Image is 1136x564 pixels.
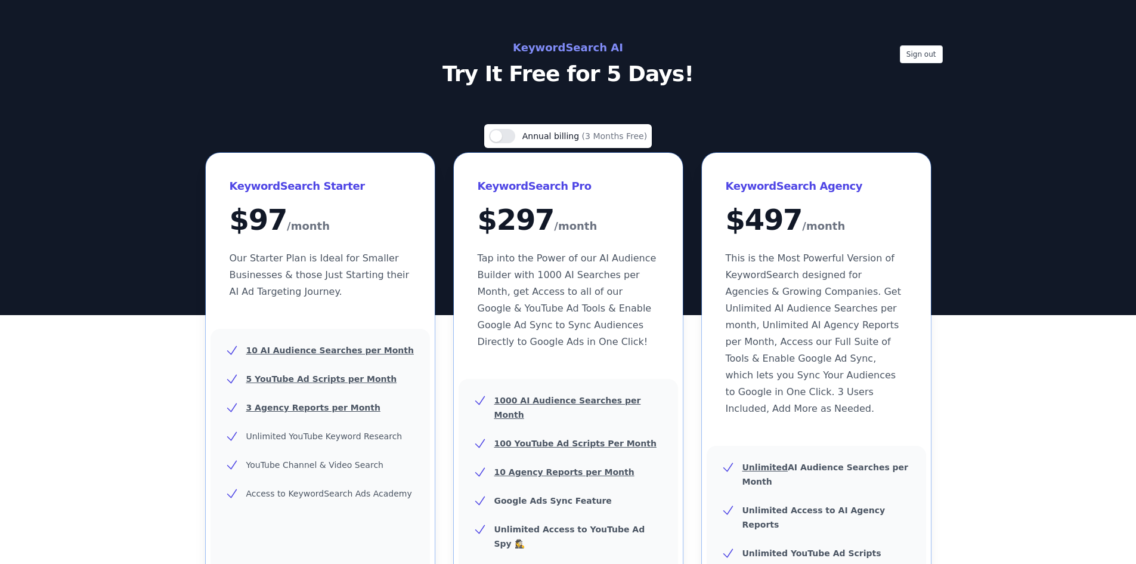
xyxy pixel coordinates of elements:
span: Annual billing [522,131,582,141]
p: Try It Free for 5 Days! [301,62,835,86]
h3: KeywordSearch Starter [230,177,411,196]
div: $ 297 [478,205,659,236]
span: /month [554,217,597,236]
b: AI Audience Searches per Month [742,463,909,486]
h3: KeywordSearch Pro [478,177,659,196]
div: $ 497 [726,205,907,236]
button: Sign out [900,45,943,63]
span: /month [802,217,845,236]
u: 3 Agency Reports per Month [246,403,380,412]
u: 5 YouTube Ad Scripts per Month [246,374,397,384]
u: 100 YouTube Ad Scripts Per Month [494,439,657,448]
b: Google Ads Sync Feature [494,496,612,506]
span: /month [287,217,330,236]
u: 1000 AI Audience Searches per Month [494,396,641,420]
span: YouTube Channel & Video Search [246,460,383,470]
h3: KeywordSearch Agency [726,177,907,196]
b: Unlimited Access to YouTube Ad Spy 🕵️‍♀️ [494,525,645,548]
u: 10 AI Audience Searches per Month [246,346,414,355]
b: Unlimited Access to AI Agency Reports [742,506,886,529]
b: Unlimited YouTube Ad Scripts [742,548,881,558]
u: Unlimited [742,463,788,472]
span: Tap into the Power of our AI Audience Builder with 1000 AI Searches per Month, get Access to all ... [478,252,657,347]
span: Our Starter Plan is Ideal for Smaller Businesses & those Just Starting their AI Ad Targeting Jour... [230,252,410,297]
span: Unlimited YouTube Keyword Research [246,432,403,441]
span: (3 Months Free) [582,131,648,141]
span: Access to KeywordSearch Ads Academy [246,489,412,498]
div: $ 97 [230,205,411,236]
span: This is the Most Powerful Version of KeywordSearch designed for Agencies & Growing Companies. Get... [726,252,901,414]
h2: KeywordSearch AI [301,38,835,57]
u: 10 Agency Reports per Month [494,467,634,477]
